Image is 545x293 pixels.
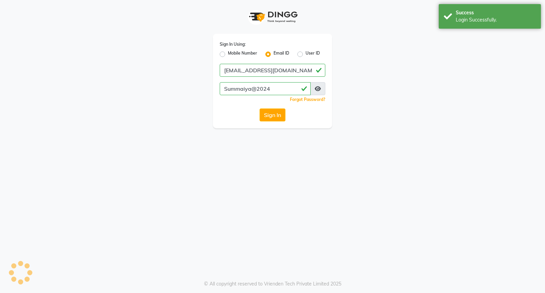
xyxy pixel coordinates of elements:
div: Success [456,9,536,16]
input: Username [220,82,311,95]
img: logo1.svg [245,7,300,27]
div: Login Successfully. [456,16,536,24]
label: Email ID [274,50,289,58]
label: Sign In Using: [220,41,246,47]
input: Username [220,64,325,77]
label: Mobile Number [228,50,257,58]
button: Sign In [260,108,285,121]
a: Forgot Password? [290,97,325,102]
label: User ID [306,50,320,58]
